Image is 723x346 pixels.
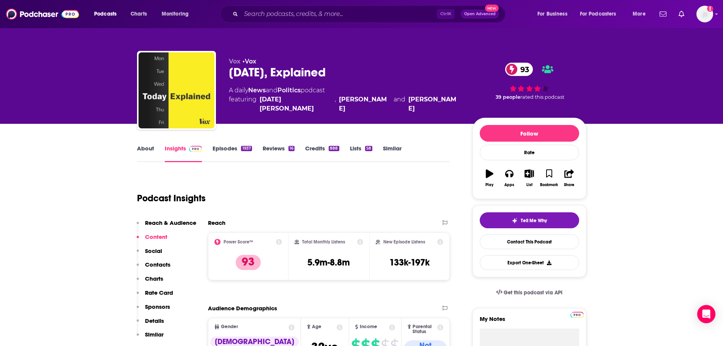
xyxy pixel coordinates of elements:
div: [PERSON_NAME] [408,95,460,113]
a: Reviews16 [263,145,295,162]
a: Show notifications dropdown [676,8,687,21]
h3: 133k-197k [389,257,430,268]
svg: Add a profile image [707,6,713,12]
p: Sponsors [145,303,170,310]
a: Charts [126,8,151,20]
button: Details [137,317,164,331]
p: Charts [145,275,163,282]
span: Income [360,324,377,329]
div: Apps [504,183,514,187]
button: Open AdvancedNew [461,9,499,19]
h2: Audience Demographics [208,305,277,312]
h3: 5.9m-8.8m [307,257,350,268]
a: Noel King [260,95,332,113]
button: Export One-Sheet [480,255,579,270]
span: and [266,87,277,94]
a: Similar [383,145,402,162]
div: 58 [365,146,372,151]
a: Get this podcast via API [490,283,569,302]
h2: Reach [208,219,225,226]
div: Bookmark [540,183,558,187]
a: Lists58 [350,145,372,162]
span: and [394,95,405,113]
button: Bookmark [539,164,559,192]
span: 93 [513,63,533,76]
a: Contact This Podcast [480,234,579,249]
span: rated this podcast [520,94,564,100]
a: InsightsPodchaser Pro [165,145,202,162]
div: Share [564,183,574,187]
p: Social [145,247,162,254]
div: Open Intercom Messenger [697,305,715,323]
button: Share [559,164,579,192]
h2: Total Monthly Listens [302,239,345,245]
button: Apps [499,164,519,192]
button: Rate Card [137,289,173,303]
button: open menu [532,8,577,20]
div: 16 [288,146,295,151]
p: 93 [236,255,261,270]
button: Charts [137,275,163,289]
span: , [335,95,336,113]
input: Search podcasts, credits, & more... [241,8,437,20]
p: Rate Card [145,289,173,296]
span: Gender [221,324,238,329]
button: Social [137,247,162,261]
button: Similar [137,331,164,345]
span: Ctrl K [437,9,455,19]
div: 1937 [241,146,252,151]
label: My Notes [480,315,579,329]
span: Podcasts [94,9,117,19]
span: Age [312,324,321,329]
button: tell me why sparkleTell Me Why [480,212,579,228]
img: Today, Explained [139,52,214,128]
button: Show profile menu [696,6,713,22]
span: Charts [131,9,147,19]
img: User Profile [696,6,713,22]
div: 93 39 peoplerated this podcast [473,58,586,105]
button: Follow [480,125,579,142]
a: About [137,145,154,162]
span: More [633,9,646,19]
p: Details [145,317,164,324]
button: Reach & Audience [137,219,196,233]
div: 888 [329,146,339,151]
img: Podchaser Pro [189,146,202,152]
a: Vox [245,58,256,65]
span: • [243,58,256,65]
a: Sean Rameswaram [339,95,391,113]
h2: Power Score™ [224,239,253,245]
div: Search podcasts, credits, & more... [227,5,513,23]
div: Play [485,183,493,187]
button: open menu [89,8,126,20]
p: Similar [145,331,164,338]
button: List [519,164,539,192]
span: Tell Me Why [521,218,547,224]
button: open menu [156,8,198,20]
img: tell me why sparkle [512,218,518,224]
span: 39 people [496,94,520,100]
span: Logged in as jfalkner [696,6,713,22]
p: Content [145,233,167,240]
button: Sponsors [137,303,170,317]
span: Vox [229,58,241,65]
button: Content [137,233,167,247]
span: For Business [537,9,567,19]
span: featuring [229,95,460,113]
span: Parental Status [413,324,436,334]
span: Open Advanced [464,12,496,16]
button: Contacts [137,261,170,275]
a: Pro website [570,311,584,318]
img: Podchaser - Follow, Share and Rate Podcasts [6,7,79,21]
p: Contacts [145,261,170,268]
div: List [526,183,532,187]
a: Credits888 [305,145,339,162]
a: News [248,87,266,94]
button: open menu [575,8,627,20]
button: Play [480,164,499,192]
span: Get this podcast via API [504,289,562,296]
h2: New Episode Listens [383,239,425,245]
div: Rate [480,145,579,160]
